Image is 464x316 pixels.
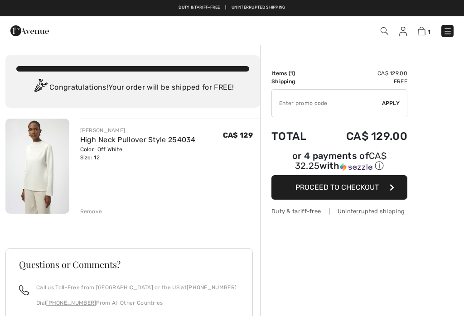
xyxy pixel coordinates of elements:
img: Sezzle [340,163,372,171]
td: Shipping [271,77,321,86]
a: [PHONE_NUMBER] [46,300,96,306]
div: Color: Off White Size: 12 [80,145,196,162]
td: Items ( ) [271,69,321,77]
div: or 4 payments of with [271,152,407,172]
img: Menu [443,27,452,36]
img: Congratulation2.svg [31,79,49,97]
p: Call us Toll-Free from [GEOGRAPHIC_DATA] or the US at [36,283,237,292]
div: Duty & tariff-free | Uninterrupted shipping [271,207,407,215]
input: Promo code [272,90,382,117]
img: High Neck Pullover Style 254034 [5,119,69,214]
a: [PHONE_NUMBER] [187,284,237,291]
img: Shopping Bag [418,27,425,35]
a: 1 [418,25,430,36]
h3: Questions or Comments? [19,260,239,269]
p: Dial From All Other Countries [36,299,237,307]
div: or 4 payments ofCA$ 32.25withSezzle Click to learn more about Sezzle [271,152,407,175]
td: Total [271,121,321,152]
span: Proceed to Checkout [295,183,379,192]
span: Apply [382,99,400,107]
td: CA$ 129.00 [321,121,407,152]
a: High Neck Pullover Style 254034 [80,135,196,144]
img: 1ère Avenue [10,22,49,40]
a: 1ère Avenue [10,26,49,34]
span: 1 [290,70,293,77]
td: Free [321,77,407,86]
span: CA$ 129 [223,131,253,139]
img: My Info [399,27,407,36]
button: Proceed to Checkout [271,175,407,200]
span: 1 [428,29,430,35]
div: Congratulations! Your order will be shipped for FREE! [16,79,249,97]
div: [PERSON_NAME] [80,126,196,134]
img: Search [381,27,388,35]
span: CA$ 32.25 [295,150,387,171]
img: call [19,285,29,295]
td: CA$ 129.00 [321,69,407,77]
div: Remove [80,207,102,215]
